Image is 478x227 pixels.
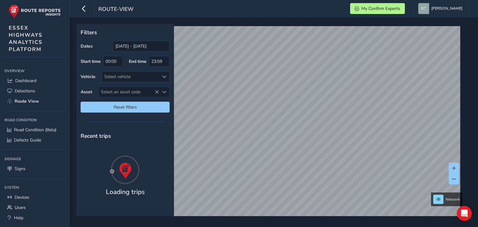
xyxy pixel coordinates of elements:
[4,76,65,86] a: Dashboard
[418,3,465,14] button: [PERSON_NAME]
[15,194,29,200] span: Devices
[350,3,405,14] button: My Confirm Exports
[15,98,39,104] span: Route View
[81,102,170,113] button: Reset filters
[4,192,65,202] a: Devices
[15,78,36,84] span: Dashboard
[4,164,65,174] a: Signs
[14,127,56,133] span: Road Condition (Beta)
[81,89,92,95] label: Asset
[446,197,460,202] span: Network
[81,132,111,140] span: Recent trips
[78,26,460,223] canvas: Map
[418,3,429,14] img: diamond-layout
[98,5,134,14] span: route-view
[4,135,65,145] a: Defects Guide
[129,58,147,64] label: End time
[4,213,65,223] a: Help
[15,205,26,211] span: Users
[15,166,26,172] span: Signs
[4,202,65,213] a: Users
[15,88,35,94] span: Detections
[457,206,472,221] div: Open Intercom Messenger
[4,86,65,96] a: Detections
[14,137,41,143] span: Defects Guide
[81,43,93,49] label: Dates
[4,96,65,106] a: Route View
[9,4,61,18] img: rr logo
[99,87,159,97] span: Select an asset code
[81,28,170,36] p: Filters
[159,87,169,97] div: Select an asset code
[102,72,159,82] div: Select vehicle
[4,154,65,164] div: Signage
[4,183,65,192] div: System
[431,3,462,14] span: [PERSON_NAME]
[4,115,65,125] div: Road Condition
[14,215,23,221] span: Help
[9,24,43,53] span: ESSEX HIGHWAYS ANALYTICS PLATFORM
[85,104,165,110] span: Reset filters
[4,66,65,76] div: Overview
[81,58,101,64] label: Start time
[4,125,65,135] a: Road Condition (Beta)
[81,74,96,80] label: Vehicle
[361,6,400,12] span: My Confirm Exports
[106,188,145,196] h4: Loading trips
